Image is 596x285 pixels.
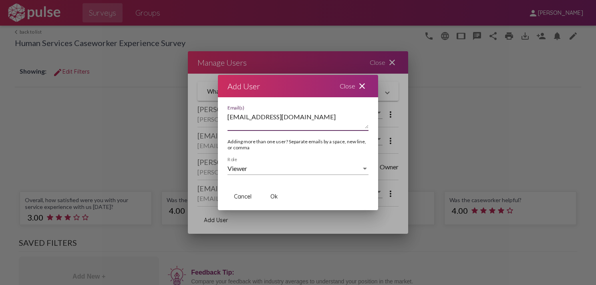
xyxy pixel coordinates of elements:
div: Close [330,75,378,97]
div: Add User [228,80,260,92]
mat-icon: close [357,81,367,91]
span: Viewer [228,165,247,172]
button: Cancel [228,189,258,204]
span: Ok [270,193,278,200]
span: Cancel [234,193,252,200]
button: Ok [261,189,287,204]
div: Adding more than one user? Separate emails by a space, new line, or comma [228,138,368,157]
